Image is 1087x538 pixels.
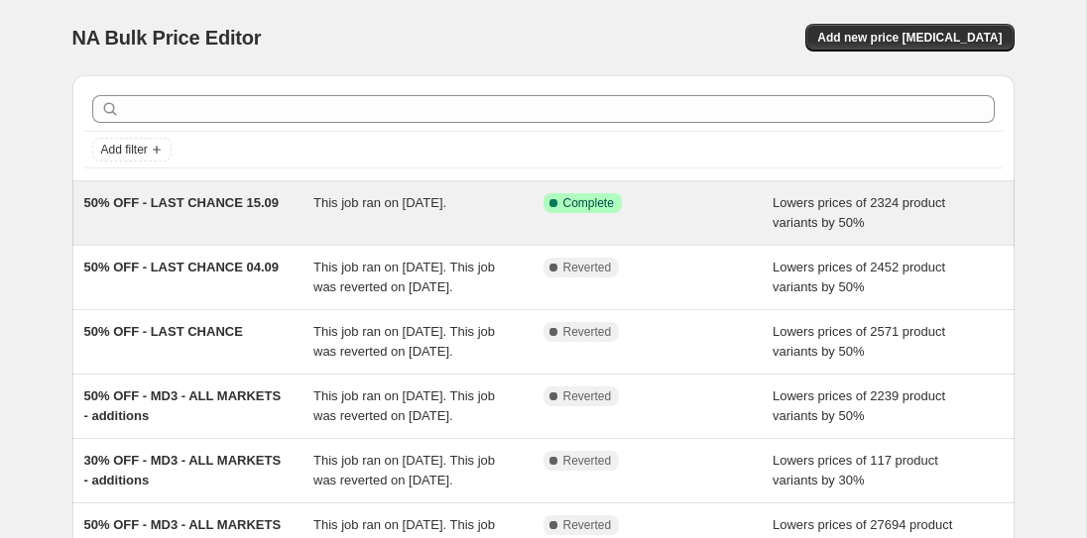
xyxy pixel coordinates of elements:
[805,24,1014,52] button: Add new price [MEDICAL_DATA]
[563,324,612,340] span: Reverted
[563,388,612,404] span: Reverted
[313,260,495,294] span: This job ran on [DATE]. This job was reverted on [DATE].
[773,260,945,294] span: Lowers prices of 2452 product variants by 50%
[92,138,172,161] button: Add filter
[817,30,1002,46] span: Add new price [MEDICAL_DATA]
[313,195,446,210] span: This job ran on [DATE].
[101,142,148,158] span: Add filter
[84,388,282,423] span: 50% OFF - MD3 - ALL MARKETS - additions
[313,388,495,423] span: This job ran on [DATE]. This job was reverted on [DATE].
[773,324,945,359] span: Lowers prices of 2571 product variants by 50%
[84,453,282,487] span: 30% OFF - MD3 - ALL MARKETS - additions
[72,27,262,49] span: NA Bulk Price Editor
[773,195,945,230] span: Lowers prices of 2324 product variants by 50%
[84,324,243,339] span: 50% OFF - LAST CHANCE
[563,195,614,211] span: Complete
[313,453,495,487] span: This job ran on [DATE]. This job was reverted on [DATE].
[563,453,612,469] span: Reverted
[84,195,280,210] span: 50% OFF - LAST CHANCE 15.09
[563,517,612,533] span: Reverted
[773,388,945,423] span: Lowers prices of 2239 product variants by 50%
[313,324,495,359] span: This job ran on [DATE]. This job was reverted on [DATE].
[773,453,938,487] span: Lowers prices of 117 product variants by 30%
[84,260,280,274] span: 50% OFF - LAST CHANCE 04.09
[563,260,612,275] span: Reverted
[84,517,282,532] span: 50% OFF - MD3 - ALL MARKETS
